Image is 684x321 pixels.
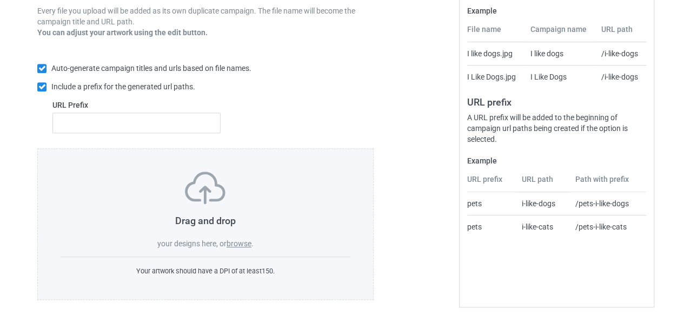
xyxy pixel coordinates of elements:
span: . [251,239,254,248]
td: I like dogs [524,42,596,65]
div: A URL prefix will be added to the beginning of campaign url paths being created if the option is ... [467,112,646,145]
td: /i-like-dogs [595,65,646,88]
p: Every file you upload will be added as its own duplicate campaign. The file name will become the ... [37,5,374,27]
th: Campaign name [524,24,596,42]
h3: URL prefix [467,96,646,108]
label: Example [467,155,646,166]
label: URL Prefix [52,100,221,110]
td: i-like-cats [516,215,569,238]
span: Auto-generate campaign titles and urls based on file names. [51,64,251,73]
span: Include a prefix for the generated url paths. [51,82,195,91]
td: I Like Dogs.jpg [467,65,524,88]
td: /pets-i-like-dogs [569,192,646,215]
td: /pets-i-like-cats [569,215,646,238]
td: I like dogs.jpg [467,42,524,65]
img: svg+xml;base64,PD94bWwgdmVyc2lvbj0iMS4wIiBlbmNvZGluZz0iVVRGLTgiPz4KPHN2ZyB3aWR0aD0iNzVweCIgaGVpZ2... [185,172,225,204]
td: pets [467,215,516,238]
h3: Drag and drop [61,214,350,227]
th: Path with prefix [569,174,646,192]
th: URL path [595,24,646,42]
th: URL prefix [467,174,516,192]
td: i-like-dogs [516,192,569,215]
th: File name [467,24,524,42]
td: /i-like-dogs [595,42,646,65]
td: I Like Dogs [524,65,596,88]
th: URL path [516,174,569,192]
label: Example [467,5,646,16]
td: pets [467,192,516,215]
label: browse [227,239,251,248]
span: Your artwork should have a DPI of at least 150 . [136,267,275,275]
b: You can adjust your artwork using the edit button. [37,28,208,37]
span: your designs here, or [157,239,227,248]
